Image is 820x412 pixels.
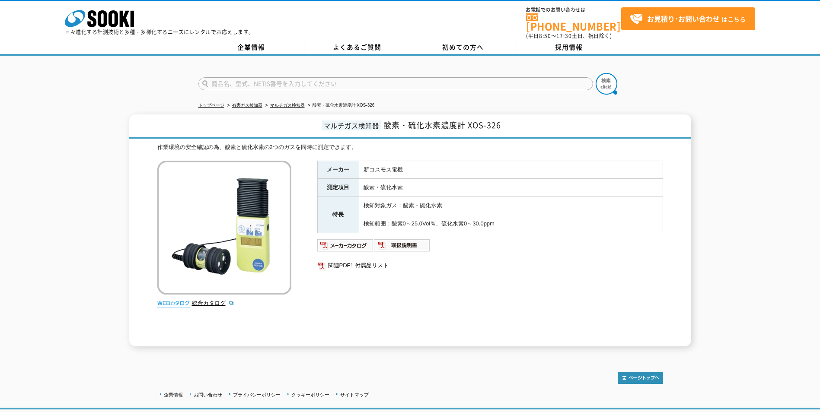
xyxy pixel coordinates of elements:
span: 17:30 [556,32,572,40]
a: サイトマップ [340,392,369,397]
li: 酸素・硫化水素濃度計 XOS-326 [306,101,375,110]
td: 検知対象ガス：酸素・硫化水素 検知範囲：酸素0～25.0Vol％、硫化水素0～30.0ppm [359,197,663,233]
a: 採用情報 [516,41,622,54]
a: マルチガス検知器 [270,103,305,108]
span: マルチガス検知器 [322,120,381,130]
th: メーカー [317,161,359,179]
a: 有害ガス検知器 [232,103,262,108]
a: 取扱説明書 [374,244,431,250]
a: メーカーカタログ [317,244,374,250]
p: 日々進化する計測技術と多種・多様化するニーズにレンタルでお応えします。 [65,29,254,35]
a: お見積り･お問い合わせはこちら [621,7,755,30]
th: 測定項目 [317,179,359,197]
a: 企業情報 [164,392,183,397]
a: トップページ [198,103,224,108]
a: 初めての方へ [410,41,516,54]
div: 作業環境の安全確認の為、酸素と硫化水素の2つのガスを同時に測定できます。 [157,143,663,152]
td: 新コスモス電機 [359,161,663,179]
a: よくあるご質問 [304,41,410,54]
a: プライバシーポリシー [233,392,281,397]
strong: お見積り･お問い合わせ [647,13,720,24]
a: 関連PDF1 付属品リスト [317,260,663,271]
span: はこちら [630,13,746,25]
td: 酸素・硫化水素 [359,179,663,197]
a: クッキーポリシー [291,392,329,397]
input: 商品名、型式、NETIS番号を入力してください [198,77,593,90]
a: 企業情報 [198,41,304,54]
a: [PHONE_NUMBER] [526,13,621,31]
img: webカタログ [157,299,190,307]
img: 取扱説明書 [374,238,431,252]
img: メーカーカタログ [317,238,374,252]
span: 酸素・硫化水素濃度計 XOS-326 [383,119,501,131]
span: 初めての方へ [442,42,484,52]
span: お電話でのお問い合わせは [526,7,621,13]
a: お問い合わせ [194,392,222,397]
img: 酸素・硫化水素濃度計 XOS-326 [157,161,291,295]
span: (平日 ～ 土日、祝日除く) [526,32,612,40]
th: 特長 [317,197,359,233]
a: 総合カタログ [192,300,234,306]
span: 8:50 [539,32,551,40]
img: btn_search.png [596,73,617,95]
img: トップページへ [618,372,663,384]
